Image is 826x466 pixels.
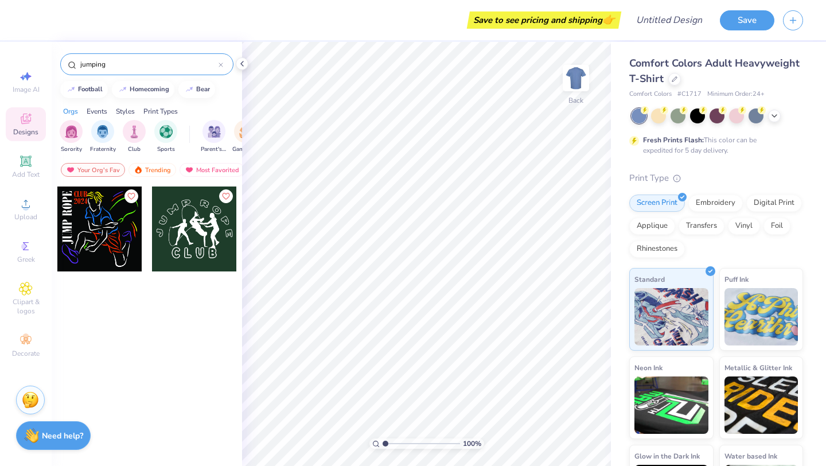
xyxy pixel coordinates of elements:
[463,438,481,449] span: 100 %
[13,85,40,94] span: Image AI
[634,273,665,285] span: Standard
[87,106,107,116] div: Events
[123,120,146,154] div: filter for Club
[239,125,252,138] img: Game Day Image
[629,172,803,185] div: Print Type
[688,195,743,212] div: Embroidery
[643,135,784,156] div: This color can be expedited for 5 day delivery.
[219,189,233,203] button: Like
[724,450,777,462] span: Water based Ink
[60,120,83,154] div: filter for Sorority
[178,81,215,98] button: bear
[63,106,78,116] div: Orgs
[67,86,76,93] img: trend_line.gif
[123,120,146,154] button: filter button
[634,362,663,374] span: Neon Ink
[201,145,227,154] span: Parent's Weekend
[564,67,587,90] img: Back
[629,56,800,86] span: Comfort Colors Adult Heavyweight T-Shirt
[629,90,672,99] span: Comfort Colors
[627,9,711,32] input: Untitled Design
[724,362,792,374] span: Metallic & Glitter Ink
[629,240,685,258] div: Rhinestones
[61,163,125,177] div: Your Org's Fav
[763,218,790,235] div: Foil
[13,127,38,137] span: Designs
[201,120,227,154] button: filter button
[42,430,83,441] strong: Need help?
[634,450,700,462] span: Glow in the Dark Ink
[134,166,143,174] img: trending.gif
[232,120,259,154] button: filter button
[746,195,802,212] div: Digital Print
[720,10,774,30] button: Save
[90,120,116,154] div: filter for Fraternity
[185,166,194,174] img: most_fav.gif
[159,125,173,138] img: Sports Image
[90,120,116,154] button: filter button
[196,86,210,92] div: bear
[679,218,724,235] div: Transfers
[124,189,138,203] button: Like
[724,288,798,345] img: Puff Ink
[116,106,135,116] div: Styles
[157,145,175,154] span: Sports
[130,86,169,92] div: homecoming
[154,120,177,154] button: filter button
[208,125,221,138] img: Parent's Weekend Image
[629,218,675,235] div: Applique
[128,125,141,138] img: Club Image
[112,81,174,98] button: homecoming
[6,297,46,316] span: Clipart & logos
[643,135,704,145] strong: Fresh Prints Flash:
[128,163,176,177] div: Trending
[60,120,83,154] button: filter button
[96,125,109,138] img: Fraternity Image
[232,145,259,154] span: Game Day
[201,120,227,154] div: filter for Parent's Weekend
[128,145,141,154] span: Club
[180,163,244,177] div: Most Favorited
[12,349,40,358] span: Decorate
[724,376,798,434] img: Metallic & Glitter Ink
[154,120,177,154] div: filter for Sports
[629,195,685,212] div: Screen Print
[12,170,40,179] span: Add Text
[143,106,178,116] div: Print Types
[634,376,708,434] img: Neon Ink
[568,95,583,106] div: Back
[78,86,103,92] div: football
[61,145,82,154] span: Sorority
[118,86,127,93] img: trend_line.gif
[14,212,37,222] span: Upload
[185,86,194,93] img: trend_line.gif
[90,145,116,154] span: Fraternity
[65,125,78,138] img: Sorority Image
[724,273,749,285] span: Puff Ink
[79,59,219,70] input: Try "Alpha"
[602,13,615,26] span: 👉
[232,120,259,154] div: filter for Game Day
[728,218,760,235] div: Vinyl
[66,166,75,174] img: most_fav.gif
[17,255,35,264] span: Greek
[677,90,702,99] span: # C1717
[707,90,765,99] span: Minimum Order: 24 +
[470,11,618,29] div: Save to see pricing and shipping
[60,81,108,98] button: football
[634,288,708,345] img: Standard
